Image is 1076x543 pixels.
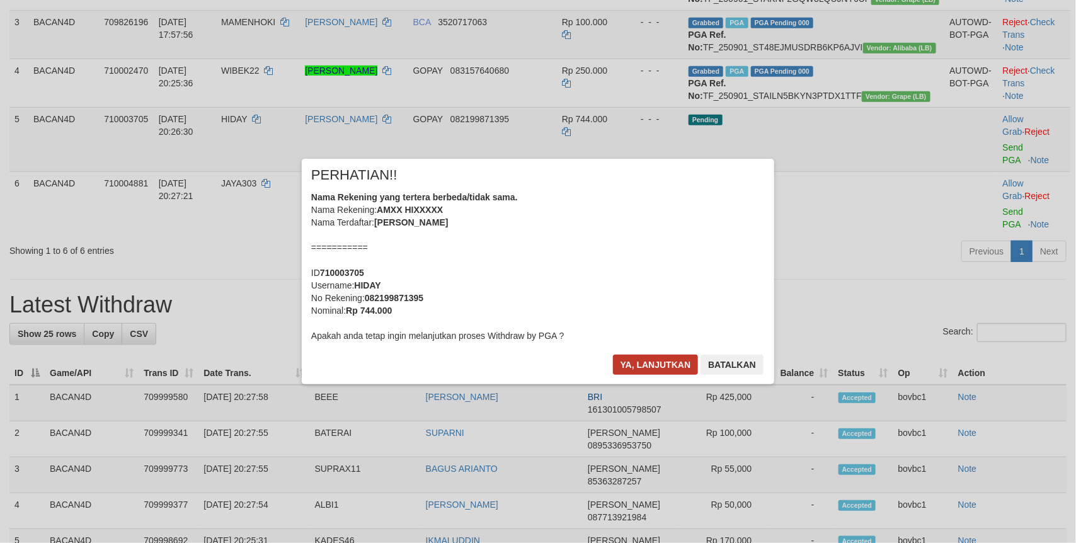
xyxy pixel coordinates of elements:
[701,355,764,375] button: Batalkan
[377,205,443,215] b: AMXX HIXXXXX
[311,169,398,181] span: PERHATIAN!!
[354,280,381,290] b: HIDAY
[311,191,765,342] div: Nama Rekening: Nama Terdaftar: =========== ID Username: No Rekening: Nominal: Apakah anda tetap i...
[320,268,364,278] b: 710003705
[311,192,518,202] b: Nama Rekening yang tertera berbeda/tidak sama.
[374,217,448,227] b: [PERSON_NAME]
[613,355,699,375] button: Ya, lanjutkan
[346,306,392,316] b: Rp 744.000
[365,293,423,303] b: 082199871395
